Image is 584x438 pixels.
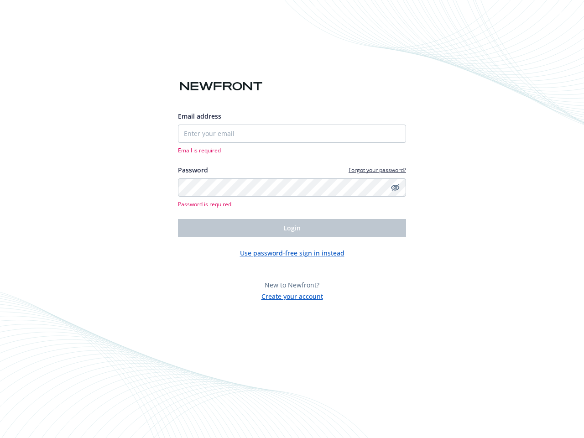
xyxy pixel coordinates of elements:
span: Login [283,224,301,232]
a: Hide password [390,182,401,193]
span: Email is required [178,146,406,154]
label: Password [178,165,208,175]
input: Enter your password [178,178,406,197]
a: Forgot your password? [349,166,406,174]
button: Use password-free sign in instead [240,248,344,258]
img: Newfront logo [178,78,264,94]
span: New to Newfront? [265,281,319,289]
button: Login [178,219,406,237]
input: Enter your email [178,125,406,143]
span: Email address [178,112,221,120]
button: Create your account [261,290,323,301]
span: Password is required [178,200,406,208]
